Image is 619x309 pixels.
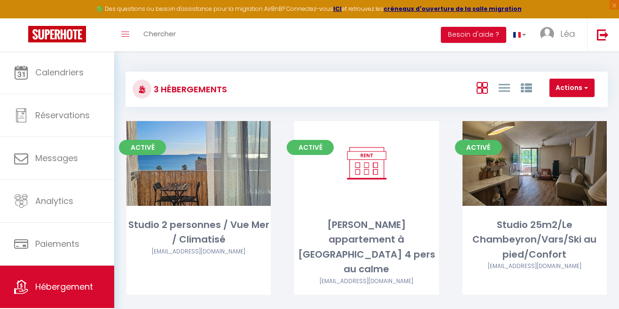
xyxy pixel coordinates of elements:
[35,195,73,207] span: Analytics
[143,29,176,39] span: Chercher
[521,80,532,95] a: Vue par Groupe
[35,109,90,121] span: Réservations
[441,27,506,43] button: Besoin d'aide ?
[533,18,587,51] a: ... Léa
[119,140,166,155] span: Activé
[540,27,554,41] img: ...
[28,26,86,42] img: Super Booking
[287,140,334,155] span: Activé
[560,28,575,40] span: Léa
[499,80,510,95] a: Vue en Liste
[597,29,609,41] img: logout
[549,79,595,98] button: Actions
[294,277,439,286] div: Airbnb
[35,281,93,293] span: Hébergement
[35,238,79,250] span: Paiements
[126,218,271,247] div: Studio 2 personnes / Vue Mer / Climatisé
[462,262,607,271] div: Airbnb
[384,5,522,13] a: créneaux d'ouverture de la salle migration
[151,79,227,100] h3: 3 Hébergements
[294,218,439,277] div: [PERSON_NAME] appartement à [GEOGRAPHIC_DATA] 4 pers au calme
[477,80,488,95] a: Vue en Box
[35,66,84,78] span: Calendriers
[126,247,271,256] div: Airbnb
[455,140,502,155] span: Activé
[35,152,78,164] span: Messages
[333,5,342,13] a: ICI
[462,218,607,262] div: Studio 25m2/Le Chambeyron/Vars/Ski au pied/Confort
[136,18,183,51] a: Chercher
